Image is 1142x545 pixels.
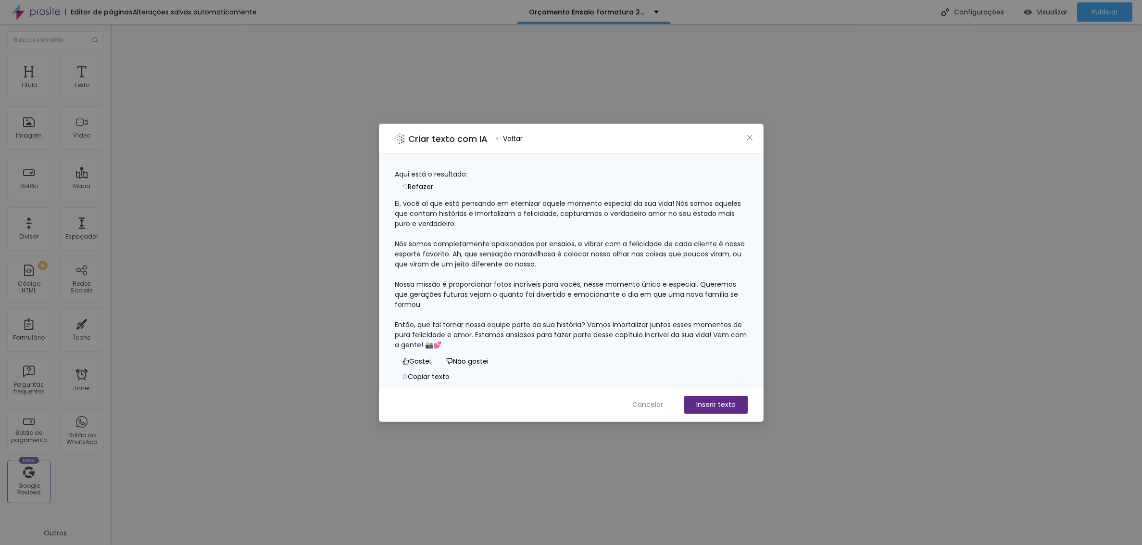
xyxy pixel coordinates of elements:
[503,134,523,144] span: Voltar
[744,132,754,142] button: Close
[684,396,748,414] button: Inserir texto
[632,400,663,410] span: Cancelar
[395,199,748,350] div: Ei, você aí que está pensando em eternizar aquele momento especial da sua vida! Nós somos aqueles...
[446,358,453,365] span: dislike
[395,179,441,195] button: Refazer
[408,182,433,192] span: Refazer
[491,132,527,146] button: Voltar
[402,358,409,365] span: like
[408,132,488,145] h2: Criar texto com IA
[395,354,439,369] button: Gostei
[439,354,496,369] button: Não gostei
[395,369,457,385] button: Copiar texto
[623,396,673,414] button: Cancelar
[746,134,753,141] span: close
[395,169,748,179] div: Aqui está o resultado:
